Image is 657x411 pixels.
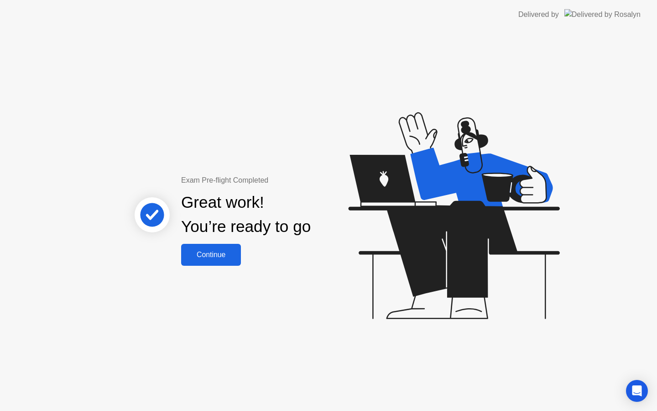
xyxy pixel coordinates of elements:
button: Continue [181,244,241,266]
img: Delivered by Rosalyn [564,9,641,20]
div: Delivered by [518,9,559,20]
div: Great work! You’re ready to go [181,190,311,239]
div: Open Intercom Messenger [626,380,648,402]
div: Exam Pre-flight Completed [181,175,370,186]
div: Continue [184,251,238,259]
